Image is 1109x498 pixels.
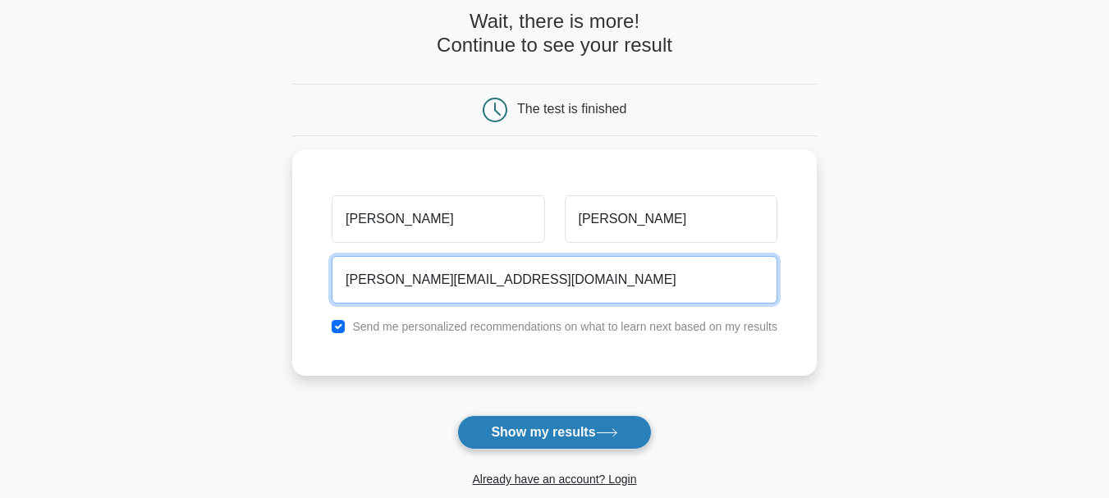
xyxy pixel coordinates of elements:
[332,195,544,243] input: First name
[517,102,626,116] div: The test is finished
[565,195,777,243] input: Last name
[352,320,777,333] label: Send me personalized recommendations on what to learn next based on my results
[332,256,777,304] input: Email
[457,415,651,450] button: Show my results
[292,10,817,57] h4: Wait, there is more! Continue to see your result
[472,473,636,486] a: Already have an account? Login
